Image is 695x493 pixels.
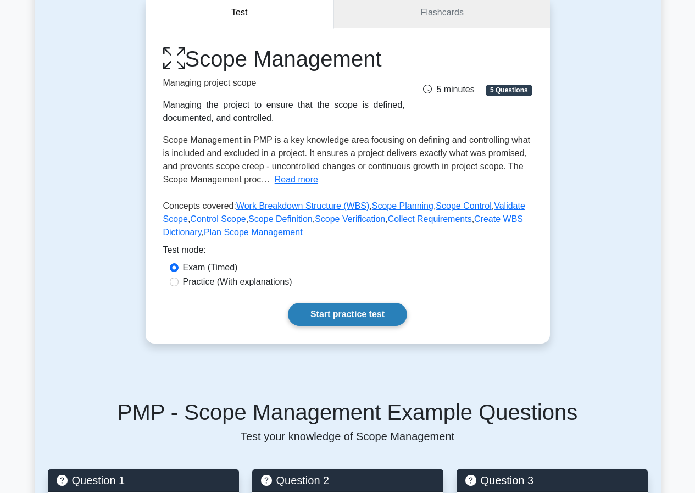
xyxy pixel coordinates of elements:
p: Managing project scope [163,76,405,90]
div: Managing the project to ensure that the scope is defined, documented, and controlled. [163,98,405,125]
button: Read more [275,173,318,186]
label: Exam (Timed) [183,261,238,274]
a: Scope Definition [248,214,313,224]
div: Test mode: [163,243,532,261]
a: Start practice test [288,303,407,326]
a: Collect Requirements [388,214,472,224]
h5: PMP - Scope Management Example Questions [48,399,648,425]
span: 5 minutes [423,85,474,94]
p: Concepts covered: , , , , , , , , , [163,200,532,243]
a: Scope Verification [315,214,385,224]
h5: Question 3 [465,474,639,487]
a: Work Breakdown Structure (WBS) [236,201,369,211]
span: 5 Questions [486,85,532,96]
label: Practice (With explanations) [183,275,292,289]
a: Plan Scope Management [204,228,303,237]
a: Control Scope [190,214,246,224]
a: Scope Planning [372,201,433,211]
h5: Question 2 [261,474,435,487]
span: Scope Management in PMP is a key knowledge area focusing on defining and controlling what is incl... [163,135,531,184]
p: Test your knowledge of Scope Management [48,430,648,443]
h1: Scope Management [163,46,405,72]
h5: Question 1 [57,474,230,487]
a: Scope Control [436,201,491,211]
